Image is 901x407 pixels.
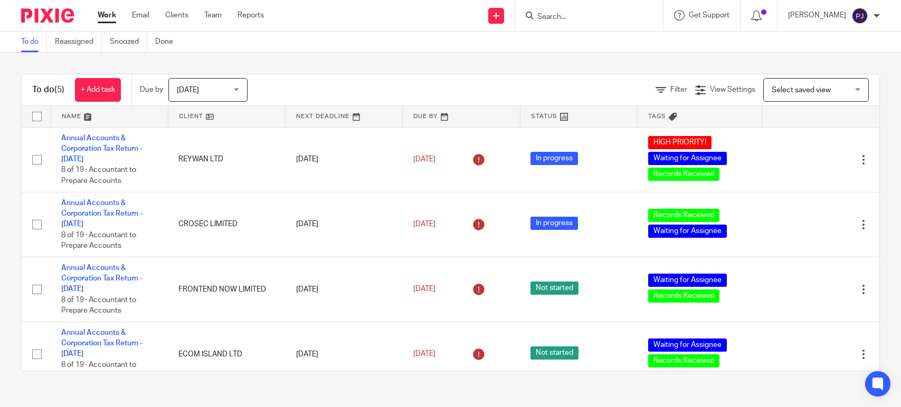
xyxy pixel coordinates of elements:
[772,86,831,94] span: Select saved view
[648,152,727,165] span: Waiting for Assignee
[61,329,143,358] a: Annual Accounts & Corporation Tax Return - [DATE]
[140,84,163,95] p: Due by
[75,78,121,102] a: + Add task
[32,84,64,95] h1: To do
[204,10,222,21] a: Team
[648,289,719,303] span: Records Received
[413,286,435,293] span: [DATE]
[648,136,712,149] span: HIGH PRIORITY!
[851,7,868,24] img: svg%3E
[61,231,136,250] span: 8 of 19 · Accountant to Prepare Accounts
[61,264,143,293] a: Annual Accounts & Corporation Tax Return - [DATE]
[413,351,435,358] span: [DATE]
[648,225,727,238] span: Waiting for Assignee
[648,274,727,287] span: Waiting for Assignee
[168,192,285,257] td: CROSEC LIMITED
[530,282,578,295] span: Not started
[168,257,285,322] td: FRONTEND NOW LIMITED
[61,296,136,315] span: 8 of 19 · Accountant to Prepare Accounts
[21,8,74,23] img: Pixie
[165,10,188,21] a: Clients
[530,217,578,230] span: In progress
[286,127,403,192] td: [DATE]
[21,32,47,52] a: To do
[61,361,136,380] span: 8 of 19 · Accountant to Prepare Accounts
[648,113,666,119] span: Tags
[648,354,719,367] span: Records Received
[710,86,755,93] span: View Settings
[530,346,578,360] span: Not started
[286,322,403,386] td: [DATE]
[648,338,727,352] span: Waiting for Assignee
[530,152,578,165] span: In progress
[177,86,199,94] span: [DATE]
[413,220,435,228] span: [DATE]
[536,13,631,22] input: Search
[132,10,149,21] a: Email
[413,156,435,163] span: [DATE]
[168,322,285,386] td: ECOM ISLAND LTD
[61,167,136,185] span: 8 of 19 · Accountant to Prepare Accounts
[788,10,846,21] p: [PERSON_NAME]
[689,12,729,19] span: Get Support
[670,86,687,93] span: Filter
[61,134,143,163] a: Annual Accounts & Corporation Tax Return - [DATE]
[155,32,181,52] a: Done
[286,192,403,257] td: [DATE]
[98,10,116,21] a: Work
[648,168,719,181] span: Records Received
[238,10,264,21] a: Reports
[286,257,403,322] td: [DATE]
[110,32,147,52] a: Snoozed
[61,199,143,228] a: Annual Accounts & Corporation Tax Return - [DATE]
[168,127,285,192] td: REYWAN LTD
[54,85,64,94] span: (5)
[55,32,102,52] a: Reassigned
[648,209,719,222] span: Records Received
